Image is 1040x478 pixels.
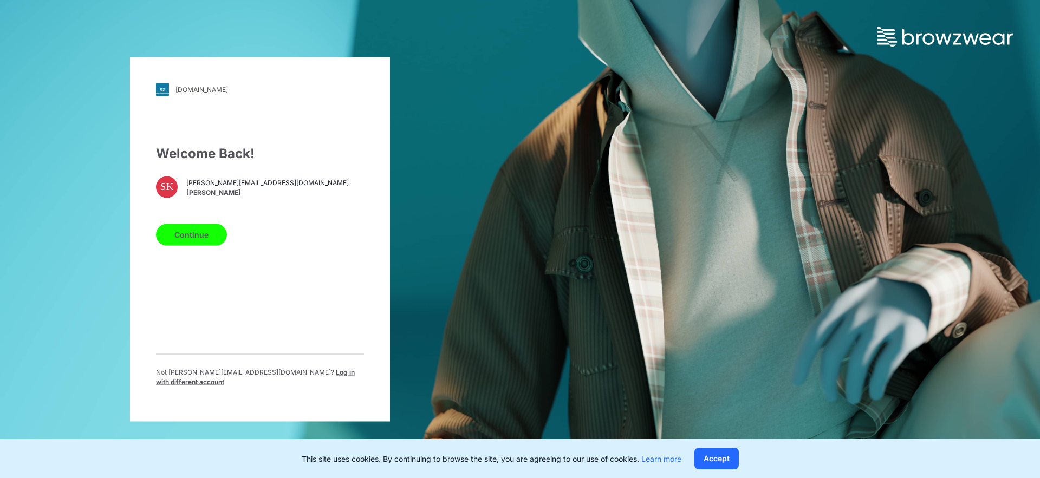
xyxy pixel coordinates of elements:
[877,27,1013,47] img: browzwear-logo.73288ffb.svg
[694,448,739,469] button: Accept
[156,367,364,387] p: Not [PERSON_NAME][EMAIL_ADDRESS][DOMAIN_NAME] ?
[641,454,681,463] a: Learn more
[156,224,227,245] button: Continue
[156,176,178,198] div: SK
[175,86,228,94] div: [DOMAIN_NAME]
[156,83,364,96] a: [DOMAIN_NAME]
[302,453,681,464] p: This site uses cookies. By continuing to browse the site, you are agreeing to our use of cookies.
[186,188,349,198] span: [PERSON_NAME]
[156,143,364,163] div: Welcome Back!
[186,178,349,188] span: [PERSON_NAME][EMAIL_ADDRESS][DOMAIN_NAME]
[156,83,169,96] img: svg+xml;base64,PHN2ZyB3aWR0aD0iMjgiIGhlaWdodD0iMjgiIHZpZXdCb3g9IjAgMCAyOCAyOCIgZmlsbD0ibm9uZSIgeG...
